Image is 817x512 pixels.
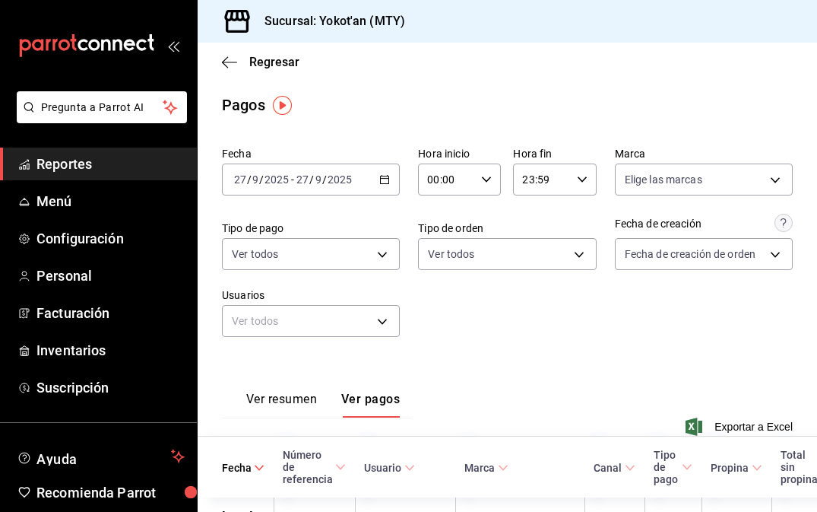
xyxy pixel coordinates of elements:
input: ---- [264,173,290,186]
div: Ver todos [222,305,400,337]
a: Pregunta a Parrot AI [11,110,187,126]
span: / [247,173,252,186]
label: Usuarios [222,290,400,301]
h3: Sucursal: Yokot'an (MTY) [252,12,405,30]
button: Pregunta a Parrot AI [17,91,187,123]
span: Elige las marcas [625,172,702,187]
button: Regresar [222,55,299,69]
input: -- [315,173,322,186]
label: Fecha [222,148,400,159]
span: / [322,173,327,186]
label: Marca [615,148,793,159]
button: Ver resumen [246,392,317,418]
input: -- [233,173,247,186]
span: Reportes [36,154,185,174]
span: - [291,173,294,186]
span: Facturación [36,303,185,323]
span: Pregunta a Parrot AI [41,100,163,116]
label: Hora fin [513,148,596,159]
input: ---- [327,173,353,186]
span: Propina [711,462,762,474]
span: Menú [36,191,185,211]
label: Tipo de orden [418,223,596,234]
span: Fecha [222,462,264,474]
label: Hora inicio [418,148,501,159]
div: Fecha de creación [615,216,701,232]
span: Ayuda [36,447,165,466]
input: -- [252,173,259,186]
span: Número de referencia [283,449,346,485]
label: Tipo de pago [222,223,400,234]
input: -- [296,173,309,186]
span: Tipo de pago [654,449,692,485]
span: Ver todos [232,246,278,262]
span: Fecha de creación de orden [625,246,755,262]
span: Canal [594,462,635,474]
span: / [259,173,264,186]
span: Suscripción [36,377,185,398]
span: Recomienda Parrot [36,482,185,503]
button: Ver pagos [341,392,400,418]
button: Exportar a Excel [689,418,793,436]
span: / [309,173,314,186]
button: open_drawer_menu [167,40,179,52]
span: Ver todos [428,246,474,262]
span: Inventarios [36,340,185,361]
div: navigation tabs [246,392,400,418]
span: Marca [464,462,508,474]
span: Usuario [364,462,414,474]
span: Personal [36,266,185,286]
div: Pagos [222,94,265,116]
span: Configuración [36,228,185,249]
span: Regresar [249,55,299,69]
img: Tooltip marker [273,96,292,115]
